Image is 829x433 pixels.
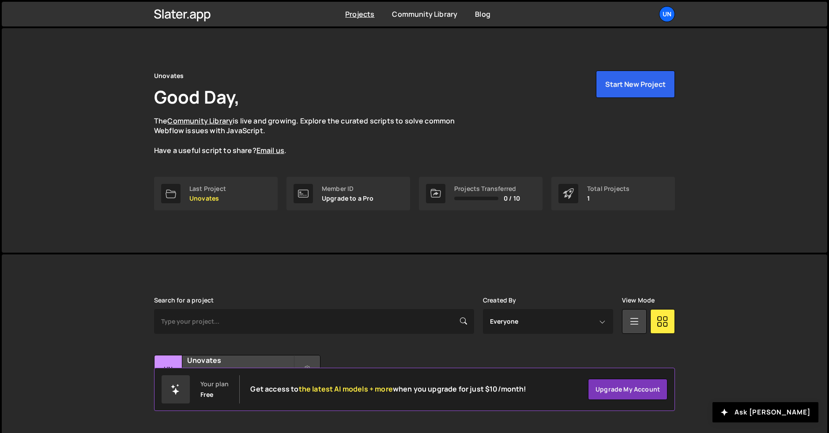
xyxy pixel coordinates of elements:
[504,195,520,202] span: 0 / 10
[712,402,818,422] button: Ask [PERSON_NAME]
[345,9,374,19] a: Projects
[189,195,226,202] p: Unovates
[622,297,655,304] label: View Mode
[154,85,240,109] h1: Good Day,
[392,9,457,19] a: Community Library
[189,185,226,192] div: Last Project
[475,9,490,19] a: Blog
[587,185,629,192] div: Total Projects
[154,71,184,81] div: Unovates
[588,379,667,400] a: Upgrade my account
[154,177,278,210] a: Last Project Unovates
[200,381,229,388] div: Your plan
[250,385,526,393] h2: Get access to when you upgrade for just $10/month!
[154,355,182,383] div: Un
[596,71,675,98] button: Start New Project
[200,391,214,398] div: Free
[483,297,516,304] label: Created By
[659,6,675,22] a: Un
[454,185,520,192] div: Projects Transferred
[154,309,474,334] input: Type your project...
[154,297,214,304] label: Search for a project
[154,116,472,156] p: The is live and growing. Explore the curated scripts to solve common Webflow issues with JavaScri...
[187,355,294,365] h2: Unovates
[322,195,374,202] p: Upgrade to a Pro
[167,116,233,126] a: Community Library
[322,185,374,192] div: Member ID
[587,195,629,202] p: 1
[256,146,284,155] a: Email us
[154,355,320,410] a: Un Unovates Created by [DOMAIN_NAME][EMAIL_ADDRESS][DOMAIN_NAME] 14 pages, last updated by [DATE]
[299,384,393,394] span: the latest AI models + more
